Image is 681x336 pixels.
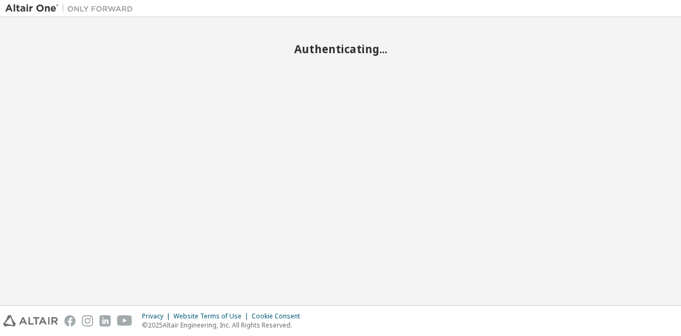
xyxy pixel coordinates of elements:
img: facebook.svg [64,315,76,326]
img: instagram.svg [82,315,93,326]
div: Cookie Consent [252,312,306,321]
div: Privacy [142,312,173,321]
h2: Authenticating... [5,42,676,56]
p: © 2025 Altair Engineering, Inc. All Rights Reserved. [142,321,306,330]
img: linkedin.svg [99,315,111,326]
img: youtube.svg [117,315,132,326]
img: altair_logo.svg [3,315,58,326]
img: Altair One [5,3,138,14]
div: Website Terms of Use [173,312,252,321]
